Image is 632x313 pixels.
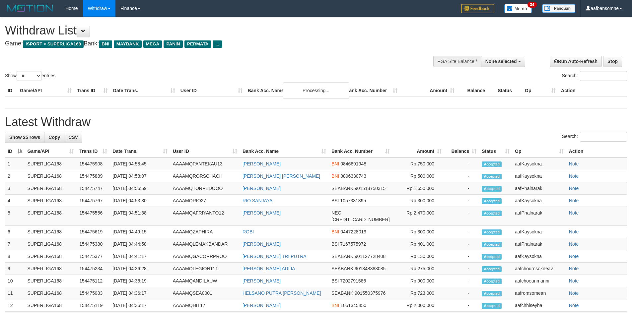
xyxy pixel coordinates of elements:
a: Run Auto-Refresh [550,56,602,67]
th: Bank Acc. Number: activate to sort column ascending [329,145,392,157]
td: 154475767 [77,195,110,207]
a: [PERSON_NAME] [243,161,281,166]
span: MEGA [143,40,162,48]
span: ISPORT > SUPERLIGA168 [23,40,84,48]
span: Copy 7202791586 to clipboard [340,278,366,283]
th: Bank Acc. Name: activate to sort column ascending [240,145,329,157]
th: Op: activate to sort column ascending [512,145,566,157]
span: ... [213,40,222,48]
span: Accepted [482,279,502,284]
a: [PERSON_NAME] TRI PUTRA [243,254,307,259]
td: SUPERLIGA168 [25,207,77,226]
td: AAAAMQGACORRPROO [170,250,240,263]
th: Status [495,85,522,97]
td: - [444,170,479,182]
td: [DATE] 04:36:19 [110,275,170,287]
a: [PERSON_NAME] AULIA [243,266,295,271]
img: Feedback.jpg [461,4,494,13]
td: AAAAMQPANTEKAU13 [170,157,240,170]
td: Rp 900,000 [392,275,444,287]
h1: Withdraw List [5,24,415,37]
a: Note [569,210,579,216]
td: SUPERLIGA168 [25,263,77,275]
th: Op [522,85,558,97]
td: aafchhiseyha [512,299,566,312]
th: Action [566,145,627,157]
td: AAAAMQHIT17 [170,299,240,312]
td: SUPERLIGA168 [25,170,77,182]
label: Search: [562,71,627,81]
span: Accepted [482,198,502,204]
th: Game/API: activate to sort column ascending [25,145,77,157]
td: Rp 300,000 [392,226,444,238]
a: RIO SANJAYA [243,198,273,203]
td: 154475083 [77,287,110,299]
td: SUPERLIGA168 [25,182,77,195]
span: Show 25 rows [9,135,40,140]
a: Note [569,278,579,283]
td: 5 [5,207,25,226]
span: Accepted [482,174,502,179]
td: - [444,182,479,195]
div: Processing... [283,82,349,99]
td: [DATE] 04:58:07 [110,170,170,182]
td: Rp 1,650,000 [392,182,444,195]
td: Rp 130,000 [392,250,444,263]
td: AAAAMQRIO27 [170,195,240,207]
span: Copy 0846691948 to clipboard [340,161,366,166]
td: [DATE] 04:58:45 [110,157,170,170]
th: Date Trans.: activate to sort column ascending [110,145,170,157]
td: 154475377 [77,250,110,263]
th: Trans ID [74,85,110,97]
td: Rp 500,000 [392,170,444,182]
td: aafKaysokna [512,250,566,263]
td: - [444,157,479,170]
span: Copy 5859459299268580 to clipboard [331,217,390,222]
th: ID [5,85,17,97]
td: Rp 275,000 [392,263,444,275]
span: NEO [331,210,341,216]
td: aafPhalnarak [512,207,566,226]
td: aafPhalnarak [512,238,566,250]
td: - [444,250,479,263]
span: Accepted [482,211,502,216]
a: CSV [64,132,82,143]
td: [DATE] 04:41:17 [110,250,170,263]
span: Accepted [482,229,502,235]
td: aafKaysokna [512,195,566,207]
td: - [444,263,479,275]
td: AAAAMQRORSCHACH [170,170,240,182]
span: BNI [331,161,339,166]
td: SUPERLIGA168 [25,287,77,299]
th: Bank Acc. Name [245,85,343,97]
th: Balance [457,85,495,97]
a: Note [569,229,579,234]
td: AAAAMQSEA0001 [170,287,240,299]
span: 34 [527,2,536,8]
td: aafKaysokna [512,157,566,170]
td: 154475889 [77,170,110,182]
span: Accepted [482,254,502,260]
td: aafKaysokna [512,170,566,182]
td: aafKaysokna [512,226,566,238]
th: ID: activate to sort column descending [5,145,25,157]
div: PGA Site Balance / [433,56,481,67]
td: aafromsomean [512,287,566,299]
a: Note [569,290,579,296]
span: BNI [99,40,112,48]
span: Copy 901518750315 to clipboard [355,186,386,191]
td: 4 [5,195,25,207]
td: 1 [5,157,25,170]
th: Balance: activate to sort column ascending [444,145,479,157]
span: BSI [331,278,339,283]
td: [DATE] 04:36:17 [110,287,170,299]
label: Search: [562,132,627,142]
span: Copy 0447228019 to clipboard [340,229,366,234]
a: [PERSON_NAME] [243,210,281,216]
th: User ID: activate to sort column ascending [170,145,240,157]
span: SEABANK [331,266,353,271]
td: aafchournsokneav [512,263,566,275]
span: BSI [331,241,339,247]
td: [DATE] 04:49:15 [110,226,170,238]
span: Accepted [482,161,502,167]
